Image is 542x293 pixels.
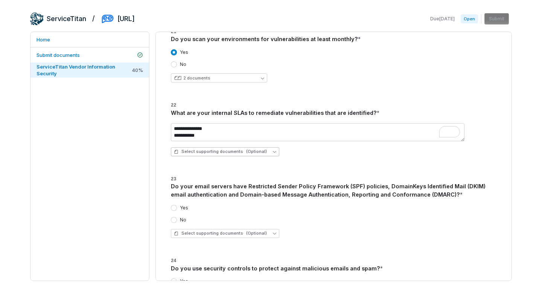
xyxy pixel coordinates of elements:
[30,47,149,63] a: Submit documents
[246,149,267,154] span: (Optional)
[183,75,210,81] div: 2 documents
[430,16,455,22] span: Due [DATE]
[461,14,478,23] span: Open
[171,264,496,273] div: Do you use security controls to protect against malicious emails and spam?
[180,49,188,55] label: Yes
[171,109,496,117] div: What are your internal SLAs to remediate vulnerabilities that are identified?
[117,14,135,24] h2: [URL]
[47,14,86,24] h2: ServiceTitan
[30,63,149,78] a: ServiceTitan Vendor Information Security40%
[171,29,176,35] span: 21
[174,149,267,154] span: Select supporting documents
[30,32,149,47] a: Home
[171,182,496,199] div: Do your email servers have Restricted Sender Policy Framework (SPF) policies, DomainKeys Identifi...
[92,12,95,23] h2: /
[171,258,176,264] span: 24
[37,52,80,58] span: Submit documents
[180,205,188,211] label: Yes
[171,103,176,108] span: 22
[132,67,143,73] span: 40 %
[246,230,267,236] span: (Optional)
[171,177,176,182] span: 23
[171,123,464,141] textarea: To enrich screen reader interactions, please activate Accessibility in Grammarly extension settings
[180,61,186,67] label: No
[180,217,186,223] label: No
[37,64,115,76] span: ServiceTitan Vendor Information Security
[174,230,267,236] span: Select supporting documents
[180,278,188,284] label: Yes
[171,35,496,43] div: Do you scan your environments for vulnerabilities at least monthly?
